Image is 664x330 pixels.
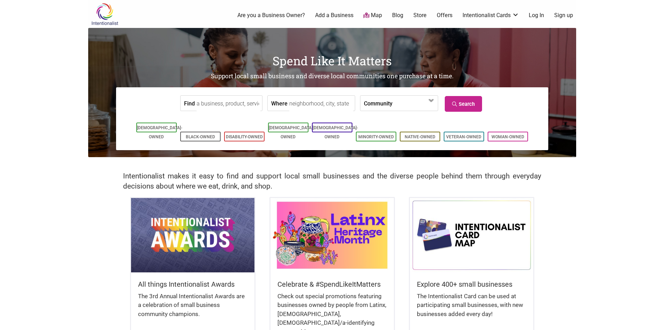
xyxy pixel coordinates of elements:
label: Where [271,96,288,111]
a: Disability-Owned [226,134,263,139]
a: [DEMOGRAPHIC_DATA]-Owned [313,125,358,139]
a: Offers [437,12,452,19]
a: Black-Owned [186,134,215,139]
h5: Celebrate & #SpendLikeItMatters [277,279,387,289]
img: Latinx / Hispanic Heritage Month [270,198,394,272]
h2: Support local small business and diverse local communities one purchase at a time. [88,72,576,81]
input: a business, product, service [197,96,260,111]
a: Are you a Business Owner? [237,12,305,19]
h5: All things Intentionalist Awards [138,279,247,289]
div: The 3rd Annual Intentionalist Awards are a celebration of small business community champions. [138,292,247,326]
a: Blog [392,12,403,19]
a: Store [413,12,427,19]
a: Log In [529,12,544,19]
img: Intentionalist Card Map [410,198,533,272]
h5: Explore 400+ small businesses [417,279,526,289]
img: Intentionalist Awards [131,198,254,272]
h2: Intentionalist makes it easy to find and support local small businesses and the diverse people be... [123,171,541,191]
label: Community [364,96,392,111]
label: Find [184,96,195,111]
a: Add a Business [315,12,353,19]
a: Minority-Owned [358,134,394,139]
a: Woman-Owned [491,134,524,139]
a: Sign up [554,12,573,19]
h1: Spend Like It Matters [88,52,576,69]
a: Search [445,96,482,112]
input: neighborhood, city, state [289,96,353,111]
a: Intentionalist Cards [463,12,519,19]
div: The Intentionalist Card can be used at participating small businesses, with new businesses added ... [417,292,526,326]
a: [DEMOGRAPHIC_DATA]-Owned [269,125,314,139]
a: Map [363,12,382,20]
img: Intentionalist [88,3,121,25]
a: [DEMOGRAPHIC_DATA]-Owned [137,125,182,139]
a: Native-Owned [405,134,435,139]
a: Veteran-Owned [446,134,481,139]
